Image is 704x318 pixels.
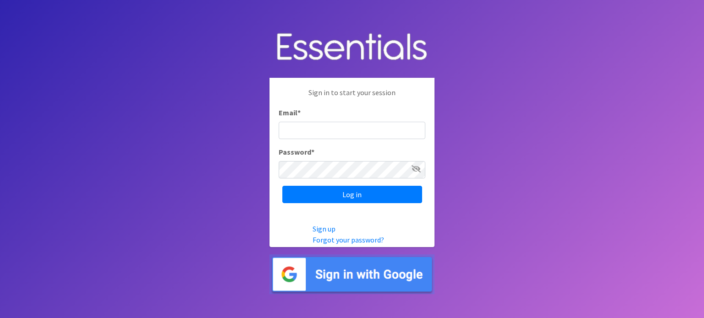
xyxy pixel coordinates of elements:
[279,146,314,157] label: Password
[297,108,301,117] abbr: required
[282,186,422,203] input: Log in
[279,87,425,107] p: Sign in to start your session
[311,147,314,156] abbr: required
[269,254,434,294] img: Sign in with Google
[313,224,335,233] a: Sign up
[313,235,384,244] a: Forgot your password?
[269,24,434,71] img: Human Essentials
[279,107,301,118] label: Email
